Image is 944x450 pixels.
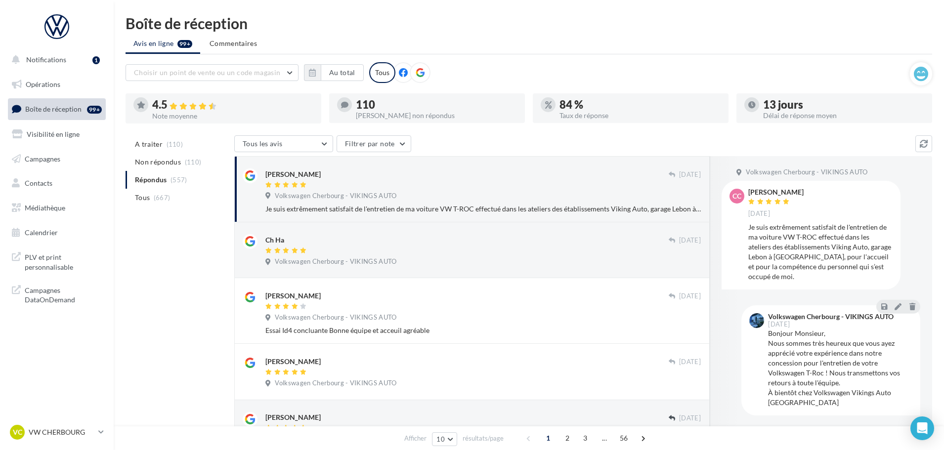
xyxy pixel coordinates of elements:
div: Note moyenne [152,113,313,120]
button: Tous les avis [234,135,333,152]
a: PLV et print personnalisable [6,246,108,276]
span: ... [597,430,612,446]
span: 2 [559,430,575,446]
button: 10 [432,432,457,446]
span: Non répondus [135,157,181,167]
button: Choisir un point de vente ou un code magasin [126,64,299,81]
div: [PERSON_NAME] non répondus [356,112,517,119]
span: [DATE] [679,414,701,423]
a: Campagnes DataOnDemand [6,280,108,309]
a: Boîte de réception99+ [6,98,108,120]
span: Campagnes [25,154,60,163]
div: Essai Id4 concluante Bonne équipe et acceuil agréable [265,326,701,335]
div: 4.5 [152,99,313,111]
span: Volkswagen Cherbourg - VIKINGS AUTO [746,168,867,177]
span: Volkswagen Cherbourg - VIKINGS AUTO [275,192,396,201]
span: A traiter [135,139,163,149]
span: (667) [154,194,171,202]
span: Volkswagen Cherbourg - VIKINGS AUTO [275,379,396,388]
div: Taux de réponse [559,112,721,119]
div: Boîte de réception [126,16,932,31]
button: Au total [304,64,364,81]
span: 3 [577,430,593,446]
div: Volkswagen Cherbourg - VIKINGS AUTO [768,313,894,320]
div: Open Intercom Messenger [910,416,934,440]
span: Campagnes DataOnDemand [25,284,102,305]
span: [DATE] [679,292,701,301]
a: Médiathèque [6,198,108,218]
span: résultats/page [463,434,504,443]
div: [PERSON_NAME] [265,169,321,179]
span: VC [13,427,22,437]
p: VW CHERBOURG [29,427,94,437]
a: Contacts [6,173,108,194]
span: Tous les avis [243,139,283,148]
span: [DATE] [679,358,701,367]
div: Je suis extrêmement satisfait de l'entretien de ma voiture VW T-ROC effectué dans les ateliers de... [265,204,701,214]
span: Opérations [26,80,60,88]
div: 99+ [87,106,102,114]
a: Visibilité en ligne [6,124,108,145]
span: [DATE] [768,321,790,327]
a: Calendrier [6,222,108,243]
span: Contacts [25,179,52,187]
span: Boîte de réception [25,105,82,113]
div: 1 [92,56,100,64]
div: [PERSON_NAME] [265,412,321,422]
span: CC [732,191,741,201]
div: 13 jours [763,99,924,110]
span: Choisir un point de vente ou un code magasin [134,68,280,77]
div: [PERSON_NAME] [265,291,321,301]
div: Ch Ha [265,235,284,245]
div: [PERSON_NAME] [748,189,804,196]
span: [DATE] [679,236,701,245]
div: Bonjour Monsieur, Nous sommes très heureux que vous ayez apprécié votre expérience dans notre con... [768,328,912,408]
span: PLV et print personnalisable [25,250,102,272]
span: [DATE] [679,170,701,179]
span: 1 [540,430,556,446]
span: Commentaires [210,39,257,48]
span: (110) [167,140,183,148]
a: VC VW CHERBOURG [8,423,106,442]
div: Je suis extrêmement satisfait de l'entretien de ma voiture VW T-ROC effectué dans les ateliers de... [748,222,893,282]
div: [PERSON_NAME] [265,357,321,367]
span: Volkswagen Cherbourg - VIKINGS AUTO [275,313,396,322]
a: Campagnes [6,149,108,169]
span: Médiathèque [25,204,65,212]
span: Visibilité en ligne [27,130,80,138]
span: (110) [185,158,202,166]
span: 56 [616,430,632,446]
span: 10 [436,435,445,443]
span: Notifications [26,55,66,64]
span: [DATE] [748,209,770,218]
span: Volkswagen Cherbourg - VIKINGS AUTO [275,257,396,266]
button: Filtrer par note [337,135,411,152]
div: Tous [369,62,395,83]
button: Au total [321,64,364,81]
div: 84 % [559,99,721,110]
a: Opérations [6,74,108,95]
div: Délai de réponse moyen [763,112,924,119]
span: Tous [135,193,150,203]
button: Notifications 1 [6,49,104,70]
div: 110 [356,99,517,110]
span: Calendrier [25,228,58,237]
span: Afficher [404,434,427,443]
